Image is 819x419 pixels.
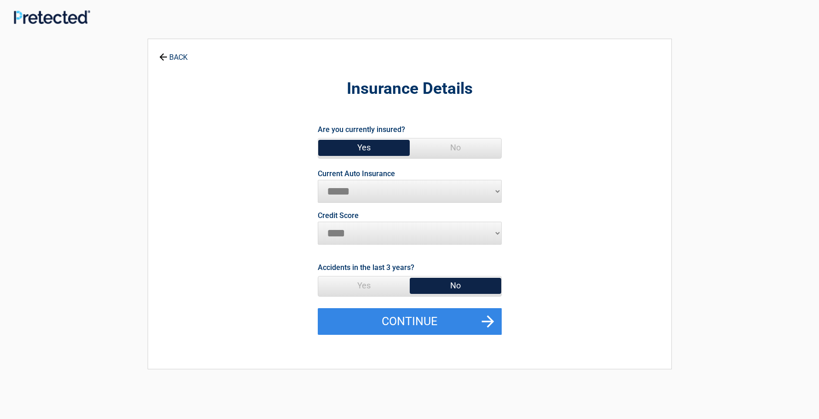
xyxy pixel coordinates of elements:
label: Current Auto Insurance [318,170,395,178]
span: No [410,138,501,157]
label: Credit Score [318,212,359,219]
span: Yes [318,138,410,157]
img: Main Logo [14,10,90,24]
h2: Insurance Details [199,78,621,100]
button: Continue [318,308,502,335]
span: No [410,276,501,295]
label: Are you currently insured? [318,123,405,136]
span: Yes [318,276,410,295]
a: BACK [157,45,189,61]
label: Accidents in the last 3 years? [318,261,414,274]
